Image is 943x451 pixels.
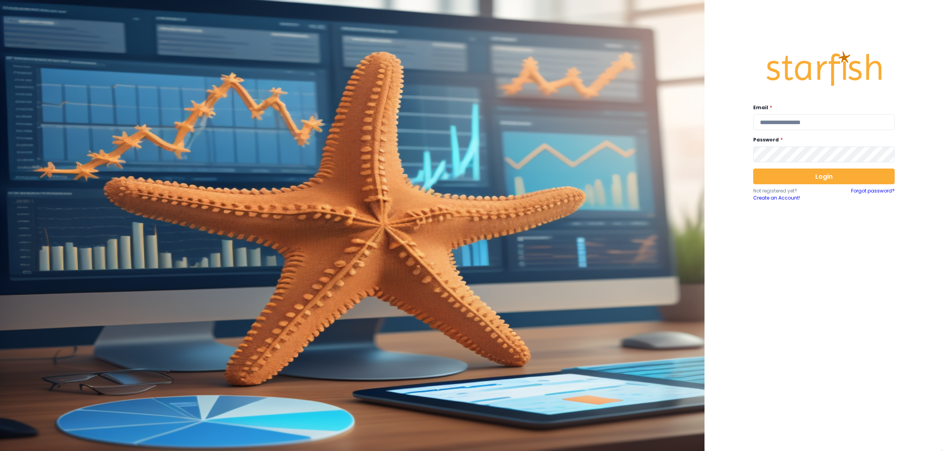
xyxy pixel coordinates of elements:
[753,187,824,194] p: Not registered yet?
[753,136,890,143] label: Password
[765,44,883,93] img: Logo.42cb71d561138c82c4ab.png
[753,104,890,111] label: Email
[753,169,895,184] button: Login
[753,194,824,202] a: Create an Account!
[851,187,895,202] a: Forgot password?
